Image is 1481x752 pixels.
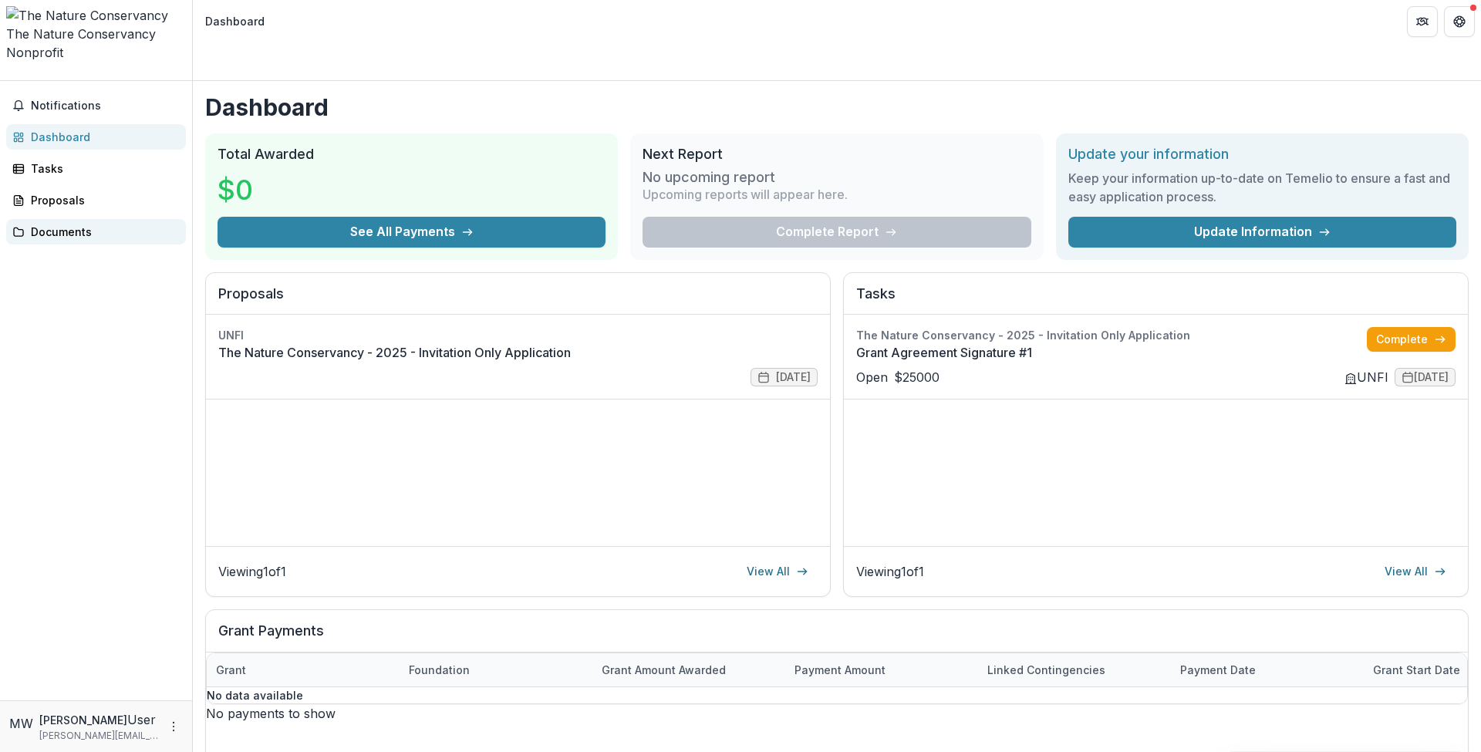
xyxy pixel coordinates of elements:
div: Linked Contingencies [978,653,1171,686]
div: Payment date [1171,662,1265,678]
div: Grant [207,653,400,686]
p: No data available [207,687,1467,703]
div: Grant [207,662,255,678]
p: [PERSON_NAME][EMAIL_ADDRESS][PERSON_NAME][DOMAIN_NAME] [39,729,158,743]
h2: Total Awarded [218,146,606,163]
h2: Proposals [218,285,818,315]
div: Proposals [31,192,174,208]
div: No payments to show [206,704,1468,723]
div: Payment date [1171,653,1364,686]
h1: Dashboard [205,93,1469,121]
h3: Keep your information up-to-date on Temelio to ensure a fast and easy application process. [1068,169,1456,206]
h2: Next Report [643,146,1031,163]
p: [PERSON_NAME] [39,712,127,728]
button: Notifications [6,93,186,118]
a: View All [737,559,818,584]
span: Notifications [31,99,180,113]
a: Grant Agreement Signature #1 [856,343,1367,362]
div: Grant amount awarded [592,653,785,686]
h2: Grant Payments [218,622,1456,652]
p: Viewing 1 of 1 [218,562,286,581]
div: Foundation [400,653,592,686]
div: Linked Contingencies [978,662,1115,678]
button: Partners [1407,6,1438,37]
div: Payment Amount [785,653,978,686]
div: Tasks [31,160,174,177]
a: Update Information [1068,217,1456,248]
div: Payment Amount [785,662,895,678]
a: The Nature Conservancy - 2025 - Invitation Only Application [218,343,818,362]
a: Proposals [6,187,186,213]
h2: Tasks [856,285,1456,315]
div: Dashboard [31,129,174,145]
a: View All [1375,559,1456,584]
button: See All Payments [218,217,606,248]
img: The Nature Conservancy [6,6,186,25]
nav: breadcrumb [199,10,271,32]
h3: $0 [218,169,253,211]
a: Documents [6,219,186,244]
h3: No upcoming report [643,169,775,186]
p: Viewing 1 of 1 [856,562,924,581]
div: Grant start date [1364,662,1469,678]
div: Foundation [400,662,479,678]
div: Documents [31,224,174,240]
span: Nonprofit [6,45,63,60]
div: Grant amount awarded [592,662,735,678]
div: The Nature Conservancy [6,25,186,43]
p: User [127,710,156,729]
div: Michael Wironen [9,714,33,733]
button: Get Help [1444,6,1475,37]
p: Upcoming reports will appear here. [643,185,848,204]
div: Dashboard [205,13,265,29]
a: Tasks [6,156,186,181]
a: Complete [1367,327,1456,352]
button: More [164,717,183,736]
h2: Update your information [1068,146,1456,163]
a: Dashboard [6,124,186,150]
